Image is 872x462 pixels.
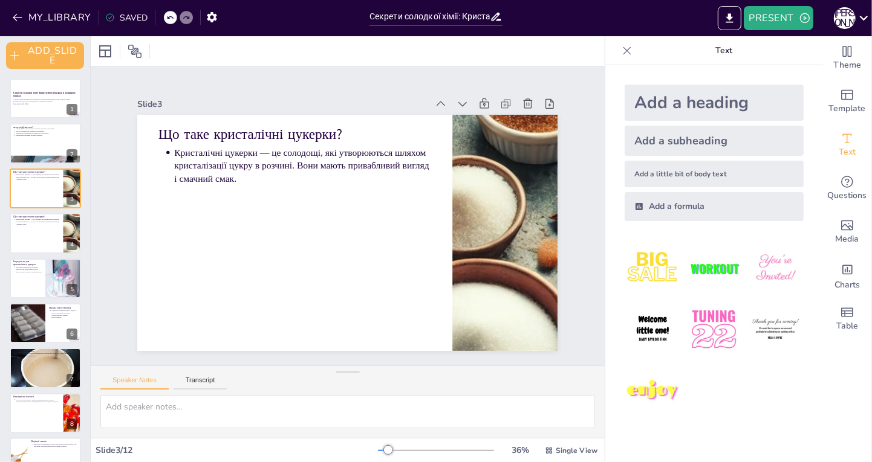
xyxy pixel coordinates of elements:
[13,394,60,398] p: Важливість чистоти
[16,219,59,225] p: Кристалічні цукерки — це солодощі, які утворюються шляхом кристалізації цукру в розчині. Вони маю...
[625,192,804,221] div: Add a formula
[105,12,148,24] div: SAVED
[13,91,76,98] strong: Секрети солодкої хімії: Кристалічні цукерки в домашніх умовах
[16,399,59,403] p: Чистота інструментів і матеріалів важлива для успішної кристалізації, оскільки забруднення можуть...
[100,376,169,390] button: Speaker Notes
[823,80,871,123] div: Add ready made slides
[625,161,804,187] div: Add a little bit of body text
[67,239,77,250] div: 4
[686,301,742,358] img: 5.jpeg
[49,306,77,310] p: Процес виготовлення
[828,189,867,202] span: Questions
[556,446,597,455] span: Single View
[67,419,77,429] div: 8
[13,260,42,266] p: Інгредієнти для кристалічних цукерок
[10,303,81,343] div: 6
[823,254,871,297] div: Add charts and graphs
[181,39,460,140] div: Slide 3
[823,123,871,167] div: Add text boxes
[836,319,858,333] span: Table
[16,174,59,181] p: Кристалічні цукерки — це солодощі, які утворюються шляхом кристалізації цукру в розчині. Вони маю...
[625,301,681,358] img: 4.jpeg
[13,125,77,129] p: як це відбувається?
[369,8,490,25] input: INSERT_TITLE
[747,301,804,358] img: 6.jpeg
[823,36,871,80] div: Change the overall theme
[6,42,84,69] button: ADD_SLIDE
[67,149,77,160] div: 2
[16,266,42,272] p: Для приготування кристалічних цукерок вам знадобляться цукор, вода та кілька крапель ароматизатора.
[829,102,866,115] span: Template
[34,443,77,448] p: Ви можете експериментувати з різними ароматизаторами, щоб створити унікальні смаки кристалічних ц...
[67,329,77,339] div: 6
[190,71,456,174] p: Що таке кристалічні цукерки?
[16,127,77,130] p: Процес виготовлення кристалічних цукерок є науковим.
[16,132,77,135] p: Важливо дотримуватись правильних пропорцій.
[16,353,77,357] p: [PERSON_NAME] почнуть формуватися через кілька днів. Чим довше ви чекаєте, тим більшими стануть к...
[9,8,96,27] button: MY_LIBRARY
[67,104,77,115] div: 1
[16,130,77,132] p: Чистота матеріалів є критично важливою.
[833,59,861,72] span: Theme
[13,103,77,105] p: Generated with [URL]
[839,146,856,159] span: Text
[625,85,804,121] div: Add a heading
[625,126,804,156] div: Add a subheading
[823,167,871,210] div: Get real-time input from your audience
[13,350,77,353] p: Важливість чистоти
[192,96,449,213] p: Кристалічні цукерки — це солодощі, які утворюються шляхом кристалізації цукру в розчині. Вони маю...
[834,6,856,30] button: Ю [PERSON_NAME]
[96,42,115,61] div: Layout
[67,194,77,205] div: 3
[10,213,81,253] div: 4
[625,240,681,297] img: 1.jpeg
[10,258,81,298] div: 5
[747,240,804,297] img: 3.jpeg
[823,297,871,341] div: Add a table
[67,284,77,295] div: 5
[835,278,860,292] span: Charts
[637,36,811,65] p: Text
[31,440,77,443] p: Варіації смаків
[96,444,378,456] div: Slide 3 / 12
[506,444,535,456] div: 36 %
[128,44,142,59] span: Position
[744,6,813,30] button: PRESENT
[16,134,77,136] p: Температура впливає на кристалізацію.
[823,210,871,254] div: Add images, graphics, shapes or video
[13,98,77,103] p: У цьому представленні ми дізнаємося, як вирощувати кристалічні цукерки вдома, використовуючи прос...
[686,240,742,297] img: 2.jpeg
[718,6,741,30] button: EXPORT_TO_POWERPOINT
[13,170,60,174] p: Що таке кристалічні цукерки?
[13,215,60,219] p: Що таке кристалічні цукерки?
[834,7,856,29] div: Ю [PERSON_NAME]
[10,123,81,163] div: 2
[625,363,681,419] img: 7.jpeg
[67,374,77,385] div: 7
[10,393,81,433] div: 8
[836,233,859,246] span: Media
[174,376,227,390] button: Transcript
[10,348,81,388] div: 7
[51,310,77,319] p: Спочатку розчиніть цукор у воді на вогні, потім дайте розчину охолонути, щоб почати кристалізацію.
[10,79,81,118] div: 1
[10,168,81,208] div: 3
